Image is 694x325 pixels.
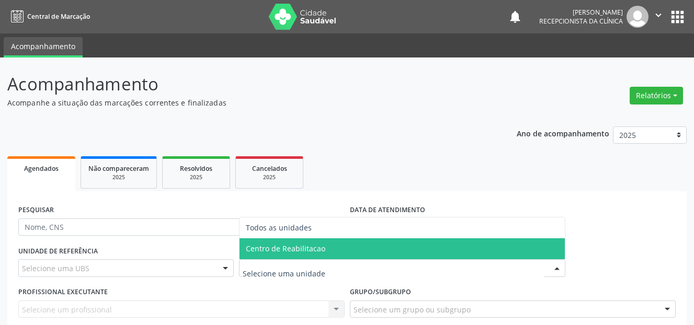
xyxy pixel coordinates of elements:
p: Acompanhamento [7,71,483,97]
span: Centro de Reabilitacao [246,243,325,253]
div: 2025 [88,173,149,181]
input: Selecione uma unidade [243,263,544,284]
label: DATA DE ATENDIMENTO [350,202,425,218]
p: Acompanhe a situação das marcações correntes e finalizadas [7,97,483,108]
span: Recepcionista da clínica [539,17,623,26]
div: 2025 [170,173,222,181]
span: Central de Marcação [27,12,90,21]
a: Acompanhamento [4,37,83,57]
label: Grupo/Subgrupo [350,284,411,300]
i:  [653,9,664,21]
span: Selecione uma UBS [22,263,89,274]
span: Selecione um grupo ou subgrupo [354,304,471,315]
div: [PERSON_NAME] [539,8,623,17]
span: Agendados [24,164,59,173]
button: apps [668,8,687,26]
span: Todos as unidades [246,223,312,233]
label: PESQUISAR [18,202,54,218]
span: Não compareceram [88,164,149,173]
label: UNIDADE DE REFERÊNCIA [18,243,98,259]
span: Cancelados [252,164,287,173]
span: Resolvidos [180,164,212,173]
button: Relatórios [630,87,683,105]
button: notifications [508,9,522,24]
button:  [649,6,668,28]
a: Central de Marcação [7,8,90,25]
img: img [627,6,649,28]
p: Ano de acompanhamento [517,126,609,140]
div: 2025 [243,173,295,181]
label: PROFISSIONAL EXECUTANTE [18,284,108,300]
input: Nome, CNS [18,218,345,236]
